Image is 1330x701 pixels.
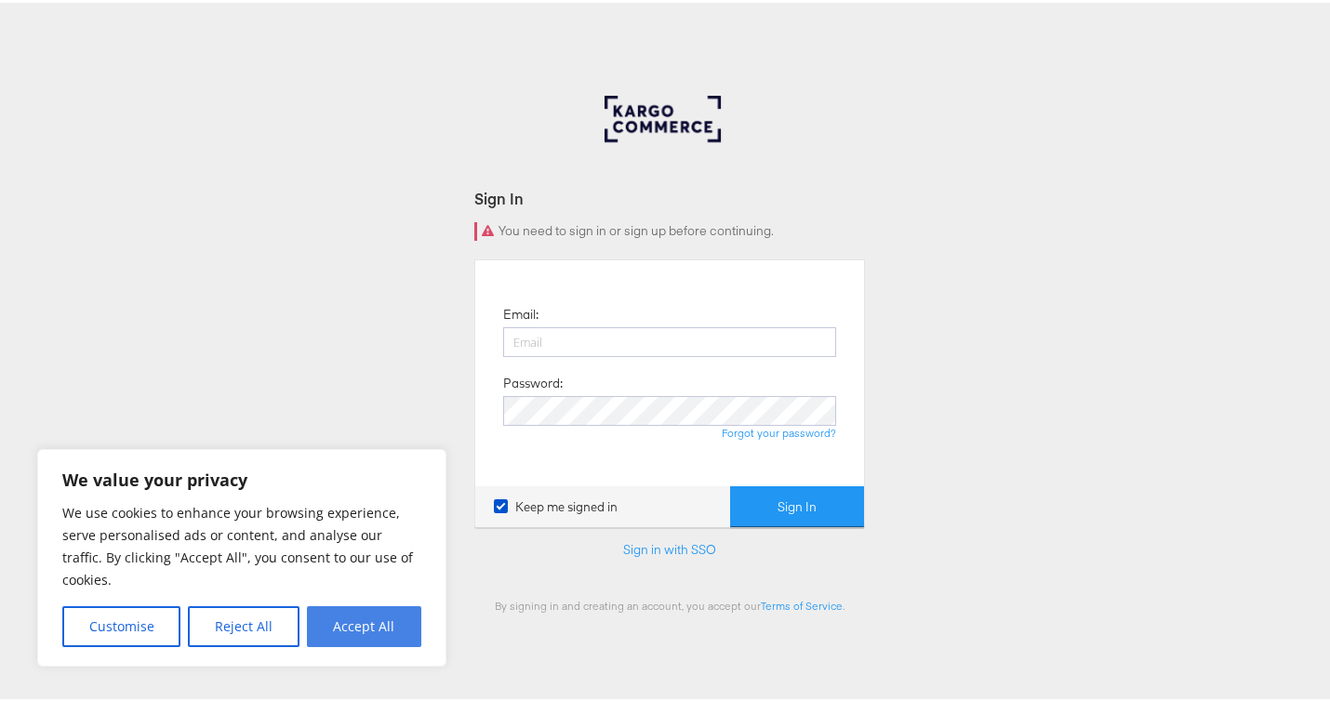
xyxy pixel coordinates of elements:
a: Sign in with SSO [623,538,716,555]
div: By signing in and creating an account, you accept our . [474,596,865,610]
button: Reject All [188,603,299,644]
button: Sign In [730,483,864,525]
p: We use cookies to enhance your browsing experience, serve personalised ads or content, and analys... [62,499,421,589]
label: Email: [503,303,539,321]
input: Email [503,324,836,354]
div: Sign In [474,185,865,206]
p: We value your privacy [62,466,421,488]
a: Forgot your password? [722,423,836,437]
button: Accept All [307,603,421,644]
label: Password: [503,372,563,390]
div: We value your privacy [37,446,446,664]
a: Terms of Service [761,596,843,610]
button: Customise [62,603,180,644]
div: You need to sign in or sign up before continuing. [474,219,865,238]
label: Keep me signed in [494,496,618,513]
